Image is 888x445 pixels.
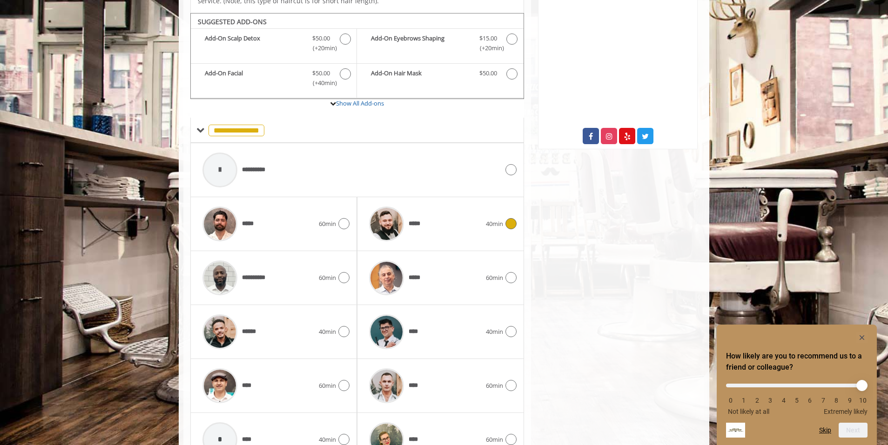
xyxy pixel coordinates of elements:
b: Add-On Hair Mask [371,68,470,80]
b: SUGGESTED ADD-ONS [198,17,267,26]
span: 60min [486,381,503,391]
span: 60min [319,381,336,391]
span: 60min [486,273,503,283]
span: $50.00 [312,68,330,78]
li: 10 [858,397,868,404]
h2: How likely are you to recommend us to a friend or colleague? Select an option from 0 to 10, with ... [726,351,868,373]
b: Add-On Facial [205,68,303,88]
span: (+40min ) [308,78,335,88]
li: 8 [832,397,841,404]
span: 40min [319,327,336,337]
button: Hide survey [856,332,868,343]
li: 1 [739,397,748,404]
div: The Made Man Haircut And Beard Trim Add-onS [190,13,524,100]
label: Add-On Scalp Detox [195,33,352,55]
span: 40min [486,219,503,229]
div: How likely are you to recommend us to a friend or colleague? Select an option from 0 to 10, with ... [726,332,868,438]
span: 60min [486,435,503,445]
b: Add-On Eyebrows Shaping [371,33,470,53]
label: Add-On Facial [195,68,352,90]
b: Add-On Scalp Detox [205,33,303,53]
span: $50.00 [312,33,330,43]
span: Not likely at all [728,408,769,415]
li: 0 [726,397,735,404]
span: 60min [319,273,336,283]
button: Skip [819,426,831,434]
li: 6 [805,397,814,404]
div: How likely are you to recommend us to a friend or colleague? Select an option from 0 to 10, with ... [726,377,868,415]
span: (+20min ) [474,43,502,53]
span: (+20min ) [308,43,335,53]
label: Add-On Hair Mask [362,68,518,82]
span: $15.00 [479,33,497,43]
span: Extremely likely [824,408,868,415]
button: Next question [839,423,868,438]
span: 60min [319,219,336,229]
li: 7 [819,397,828,404]
span: $50.00 [479,68,497,78]
li: 5 [792,397,801,404]
li: 3 [766,397,775,404]
span: 40min [319,435,336,445]
label: Add-On Eyebrows Shaping [362,33,518,55]
li: 4 [779,397,788,404]
a: Show All Add-ons [336,99,384,107]
li: 9 [845,397,854,404]
span: 40min [486,327,503,337]
li: 2 [753,397,762,404]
